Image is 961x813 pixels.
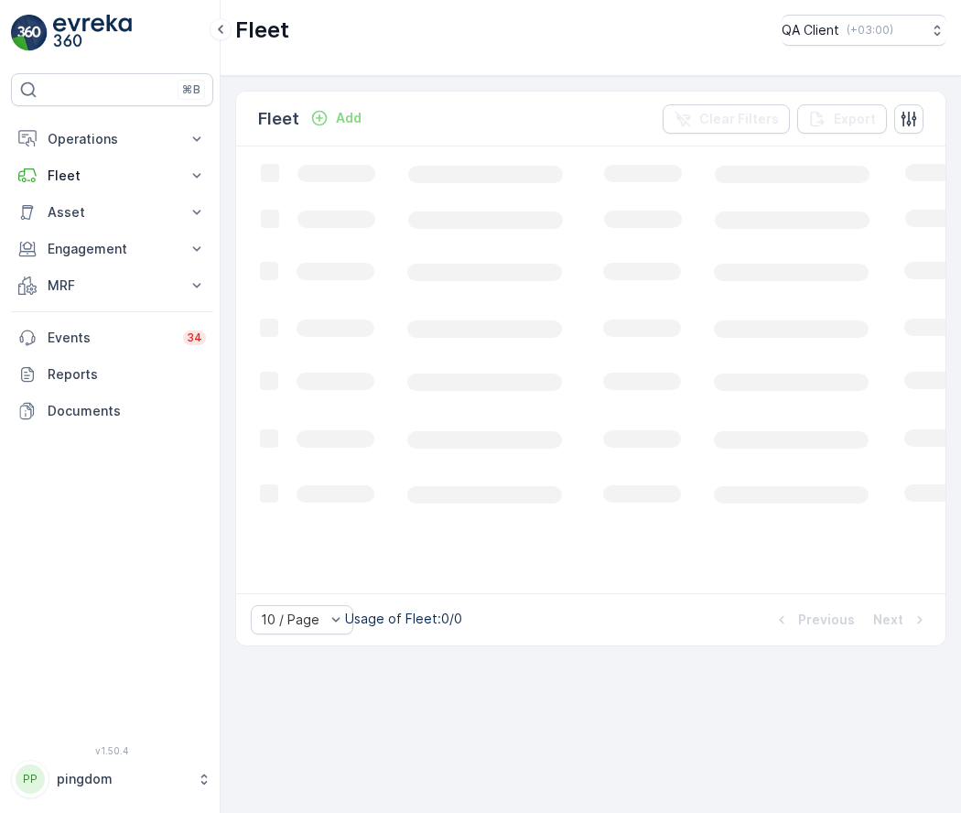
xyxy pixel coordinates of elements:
[48,402,206,420] p: Documents
[871,609,931,631] button: Next
[303,107,369,129] button: Add
[11,15,48,51] img: logo
[258,106,299,132] p: Fleet
[48,240,177,258] p: Engagement
[11,267,213,304] button: MRF
[11,356,213,393] a: Reports
[48,167,177,185] p: Fleet
[798,611,855,629] p: Previous
[235,16,289,45] p: Fleet
[782,15,946,46] button: QA Client(+03:00)
[834,110,876,128] p: Export
[11,320,213,356] a: Events34
[16,764,45,794] div: PP
[345,610,462,628] p: Usage of Fleet : 0/0
[48,203,177,222] p: Asset
[48,329,172,347] p: Events
[847,23,893,38] p: ( +03:00 )
[11,393,213,429] a: Documents
[782,21,839,39] p: QA Client
[53,15,132,51] img: logo_light-DOdMpM7g.png
[11,194,213,231] button: Asset
[11,157,213,194] button: Fleet
[11,231,213,267] button: Engagement
[873,611,903,629] p: Next
[797,104,887,134] button: Export
[187,331,202,345] p: 34
[182,82,200,97] p: ⌘B
[48,365,206,384] p: Reports
[48,276,177,295] p: MRF
[11,760,213,798] button: PPpingdom
[336,109,362,127] p: Add
[11,121,213,157] button: Operations
[663,104,790,134] button: Clear Filters
[771,609,857,631] button: Previous
[57,770,188,788] p: pingdom
[699,110,779,128] p: Clear Filters
[48,130,177,148] p: Operations
[11,745,213,756] span: v 1.50.4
